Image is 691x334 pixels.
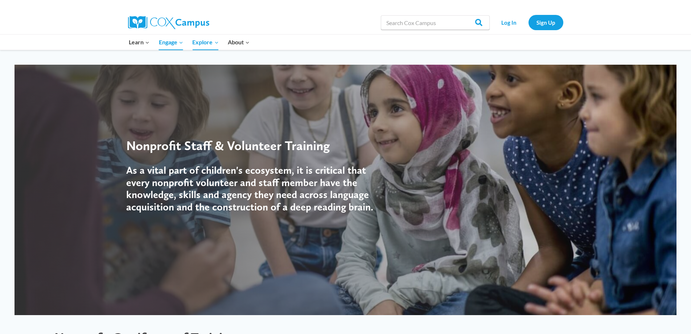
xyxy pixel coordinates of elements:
[493,15,563,30] nav: Secondary Navigation
[124,35,254,50] nav: Primary Navigation
[528,15,563,30] a: Sign Up
[126,138,384,153] div: Nonprofit Staff & Volunteer Training
[192,37,218,47] span: Explore
[381,15,490,30] input: Search Cox Campus
[228,37,250,47] span: About
[493,15,525,30] a: Log In
[128,16,209,29] img: Cox Campus
[126,164,384,213] h4: As a vital part of children's ecosystem, it is critical that every nonprofit volunteer and staff ...
[129,37,149,47] span: Learn
[159,37,183,47] span: Engage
